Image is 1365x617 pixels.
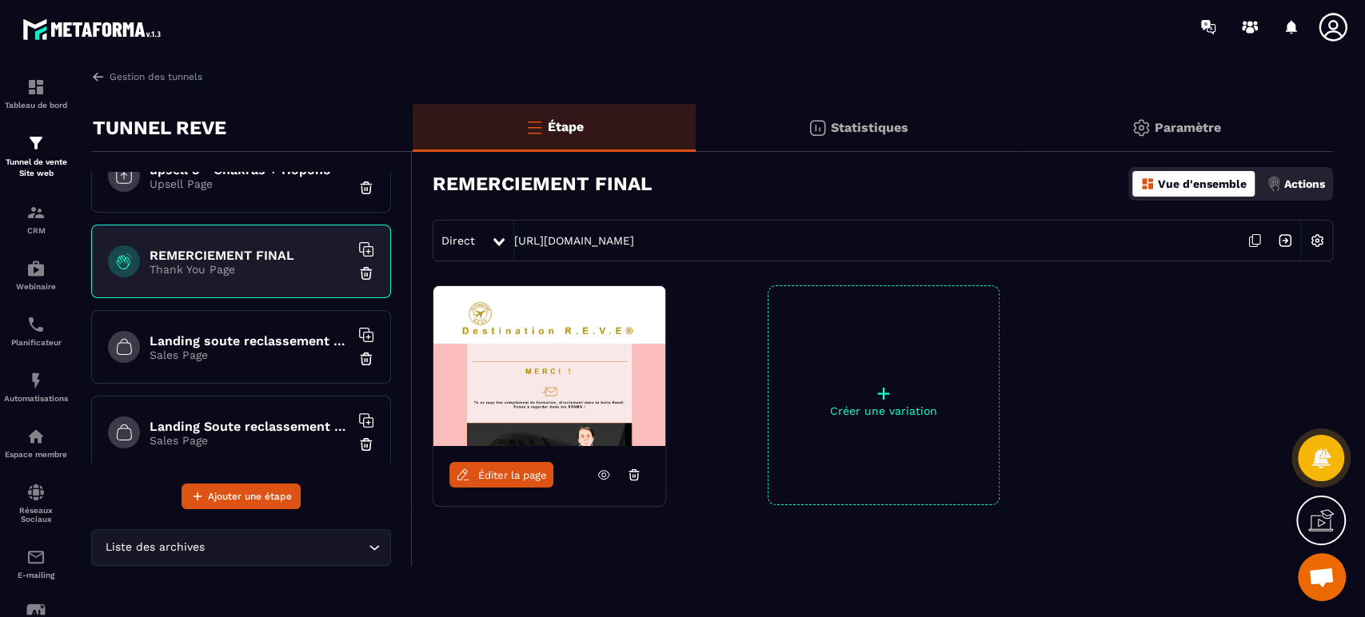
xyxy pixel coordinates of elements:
img: trash [358,180,374,196]
img: trash [358,436,374,452]
h6: Landing soute reclassement choix [150,333,349,348]
p: E-mailing [4,571,68,579]
p: Réseaux Sociaux [4,506,68,523]
a: schedulerschedulerPlanificateur [4,303,68,359]
img: actions.d6e523a2.png [1267,177,1281,191]
a: Gestion des tunnels [91,70,202,84]
img: bars-o.4a397970.svg [525,117,544,137]
img: automations [26,259,46,278]
p: Tableau de bord [4,101,68,109]
input: Search for option [208,539,365,556]
button: Ajouter une étape [182,484,301,509]
h3: REMERCIEMENT FINAL [433,173,652,195]
p: Actions [1284,177,1325,190]
h6: Landing Soute reclassement Eco paiement [150,419,349,434]
p: TUNNEL REVE [93,112,226,144]
p: Thank You Page [150,263,349,276]
a: formationformationTunnel de vente Site web [4,121,68,191]
img: formation [26,203,46,222]
p: Tunnel de vente Site web [4,157,68,179]
img: automations [26,427,46,446]
p: CRM [4,226,68,235]
a: emailemailE-mailing [4,535,68,591]
img: arrow-next.bcc2205e.svg [1270,225,1300,256]
a: social-networksocial-networkRéseaux Sociaux [4,471,68,535]
img: formation [26,78,46,97]
p: Automatisations [4,394,68,403]
a: automationsautomationsWebinaire [4,247,68,303]
div: Ouvrir le chat [1298,553,1346,601]
h6: REMERCIEMENT FINAL [150,248,349,263]
img: stats.20deebd0.svg [808,118,827,137]
img: email [26,547,46,567]
p: Webinaire [4,282,68,291]
p: Upsell Page [150,177,349,190]
p: Sales Page [150,348,349,361]
p: Espace membre [4,450,68,459]
p: Vue d'ensemble [1158,177,1247,190]
span: Liste des archives [102,539,208,556]
img: social-network [26,483,46,502]
span: Direct [441,234,475,247]
span: Ajouter une étape [208,488,292,504]
div: Search for option [91,529,391,566]
img: dashboard-orange.40269519.svg [1140,177,1155,191]
img: setting-w.858f3a88.svg [1302,225,1332,256]
img: scheduler [26,315,46,334]
p: Sales Page [150,434,349,447]
p: Étape [548,119,584,134]
img: setting-gr.5f69749f.svg [1132,118,1151,137]
img: arrow [91,70,106,84]
img: image [433,286,665,446]
a: automationsautomationsEspace membre [4,415,68,471]
p: Statistiques [831,120,908,135]
a: formationformationTableau de bord [4,66,68,121]
p: Paramètre [1155,120,1221,135]
img: trash [358,351,374,367]
p: Planificateur [4,338,68,347]
p: Créer une variation [768,404,999,417]
a: Éditer la page [449,462,553,488]
span: Éditer la page [478,469,547,481]
img: trash [358,265,374,281]
img: logo [22,14,166,44]
a: [URL][DOMAIN_NAME] [514,234,634,247]
a: formationformationCRM [4,191,68,247]
img: automations [26,371,46,390]
img: formation [26,133,46,153]
p: + [768,382,999,404]
a: automationsautomationsAutomatisations [4,359,68,415]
